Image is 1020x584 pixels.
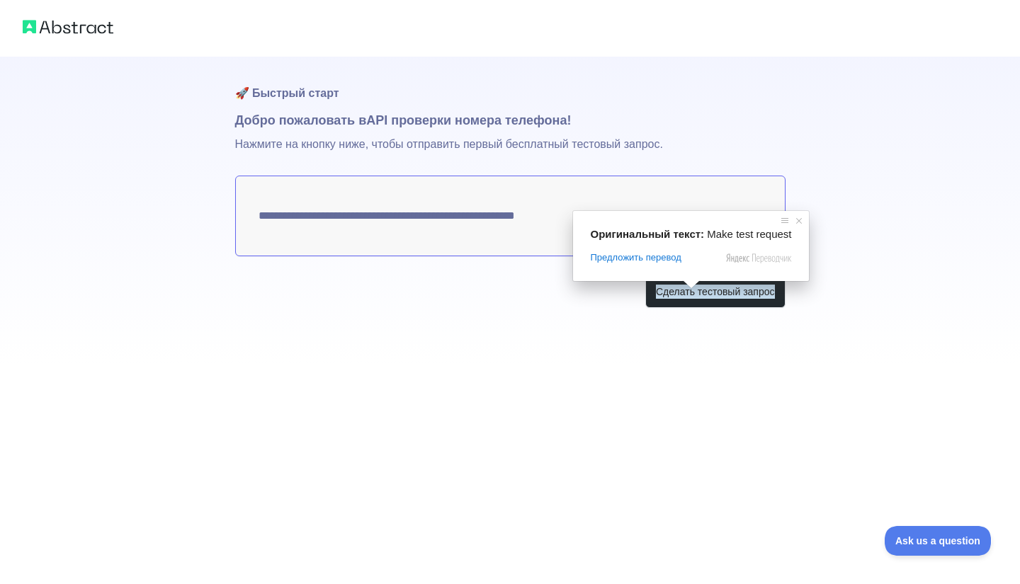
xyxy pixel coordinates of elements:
ya-tr-span: Нажмите на кнопку ниже, чтобы отправить первый бесплатный тестовый запрос. [235,138,663,150]
ya-tr-span: Добро пожаловать в [235,113,367,127]
img: Абстрактный логотип [23,17,113,37]
ya-tr-span: ! [567,113,571,127]
span: Оригинальный текст: [590,228,704,240]
span: Make test request [707,228,791,240]
iframe: Переключить Службу Поддержки Клиентов [885,526,992,556]
ya-tr-span: 🚀 Быстрый старт [235,87,339,99]
span: Предложить перевод [590,251,681,264]
ya-tr-span: Сделать тестовый запрос [656,285,775,299]
ya-tr-span: API проверки номера телефона [366,113,567,127]
button: Сделать тестовый запрос [645,276,786,308]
